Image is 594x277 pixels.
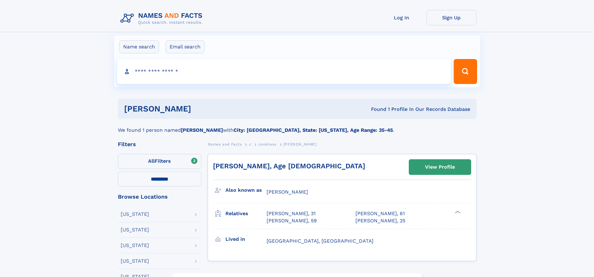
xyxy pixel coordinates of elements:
[225,185,267,195] h3: Also known as
[425,160,455,174] div: View Profile
[117,59,451,84] input: search input
[409,160,471,175] a: View Profile
[118,119,476,134] div: We found 1 person named with .
[121,259,149,264] div: [US_STATE]
[124,105,281,113] h1: [PERSON_NAME]
[267,189,308,195] span: [PERSON_NAME]
[121,212,149,217] div: [US_STATE]
[249,140,251,148] a: J
[225,208,267,219] h3: Relatives
[166,40,205,53] label: Email search
[249,142,251,146] span: J
[118,194,201,200] div: Browse Locations
[121,243,149,248] div: [US_STATE]
[377,10,427,25] a: Log In
[121,227,149,232] div: [US_STATE]
[118,154,201,169] label: Filters
[118,10,208,27] img: Logo Names and Facts
[355,217,405,224] a: [PERSON_NAME], 25
[453,210,461,214] div: ❯
[181,127,223,133] b: [PERSON_NAME]
[267,217,317,224] a: [PERSON_NAME], 59
[258,142,276,146] span: Jendrass
[281,106,470,113] div: Found 1 Profile In Our Records Database
[119,40,159,53] label: Name search
[118,141,201,147] div: Filters
[427,10,476,25] a: Sign Up
[267,238,374,244] span: [GEOGRAPHIC_DATA], [GEOGRAPHIC_DATA]
[208,140,242,148] a: Names and Facts
[258,140,276,148] a: Jendrass
[283,142,317,146] span: [PERSON_NAME]
[225,234,267,245] h3: Lived in
[267,210,316,217] a: [PERSON_NAME], 31
[234,127,393,133] b: City: [GEOGRAPHIC_DATA], State: [US_STATE], Age Range: 35-45
[213,162,365,170] a: [PERSON_NAME], Age [DEMOGRAPHIC_DATA]
[454,59,477,84] button: Search Button
[148,158,155,164] span: All
[355,210,405,217] a: [PERSON_NAME], 61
